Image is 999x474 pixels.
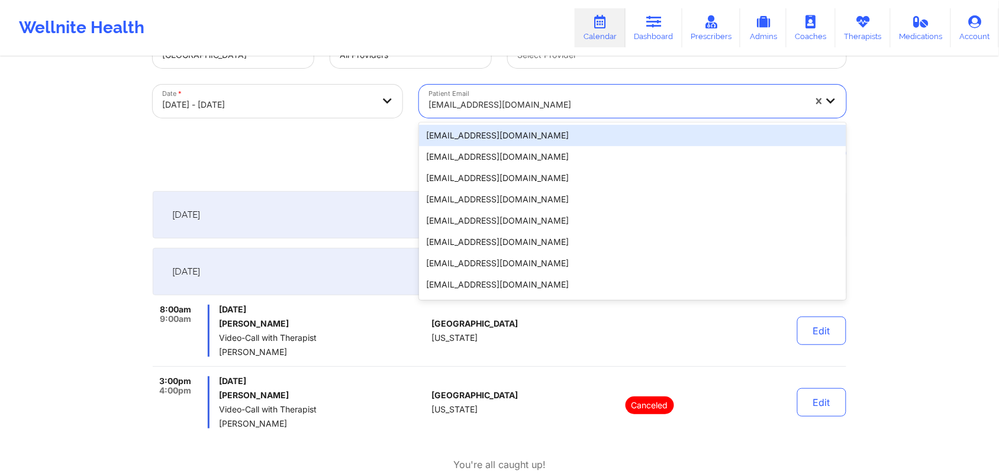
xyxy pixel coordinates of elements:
div: [EMAIL_ADDRESS][DOMAIN_NAME] [419,274,846,295]
p: You're all caught up! [453,458,546,472]
div: [EMAIL_ADDRESS][DOMAIN_NAME] [419,167,846,189]
span: [DATE] [172,209,200,221]
span: [PERSON_NAME] [219,347,427,357]
a: Account [951,8,999,47]
a: Therapists [836,8,891,47]
button: Edit [797,317,846,345]
span: Video-Call with Therapist [219,333,427,343]
span: [DATE] [219,376,427,386]
span: [PERSON_NAME] [219,419,427,428]
div: [EMAIL_ADDRESS][DOMAIN_NAME] [419,231,846,253]
h6: [PERSON_NAME] [219,391,427,400]
span: [GEOGRAPHIC_DATA] [431,319,518,328]
div: [EMAIL_ADDRESS][DOMAIN_NAME] [419,125,846,146]
span: [US_STATE] [431,405,478,414]
div: [DATE] - [DATE] [162,92,373,118]
div: [EMAIL_ADDRESS][DOMAIN_NAME] [419,253,846,274]
a: Medications [891,8,952,47]
span: 3:00pm [159,376,191,386]
div: [EMAIL_ADDRESS][DOMAIN_NAME] [419,210,846,231]
span: [US_STATE] [431,333,478,343]
span: 8:00am [160,305,191,314]
a: Dashboard [626,8,682,47]
button: Edit [797,388,846,417]
span: [DATE] [219,305,427,314]
span: 4:00pm [159,386,191,395]
a: Coaches [787,8,836,47]
span: [DATE] [172,266,200,278]
div: [EMAIL_ADDRESS][DOMAIN_NAME] [419,146,846,167]
a: Calendar [575,8,626,47]
p: Canceled [626,396,674,414]
a: Admins [740,8,787,47]
h6: [PERSON_NAME] [219,319,427,328]
a: Prescribers [682,8,741,47]
span: [GEOGRAPHIC_DATA] [431,391,518,400]
span: 9:00am [160,314,191,324]
div: [EMAIL_ADDRESS][DOMAIN_NAME] [419,189,846,210]
div: [EMAIL_ADDRESS][DOMAIN_NAME] [419,295,846,317]
span: Video-Call with Therapist [219,405,427,414]
div: [EMAIL_ADDRESS][DOMAIN_NAME] [428,92,805,118]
